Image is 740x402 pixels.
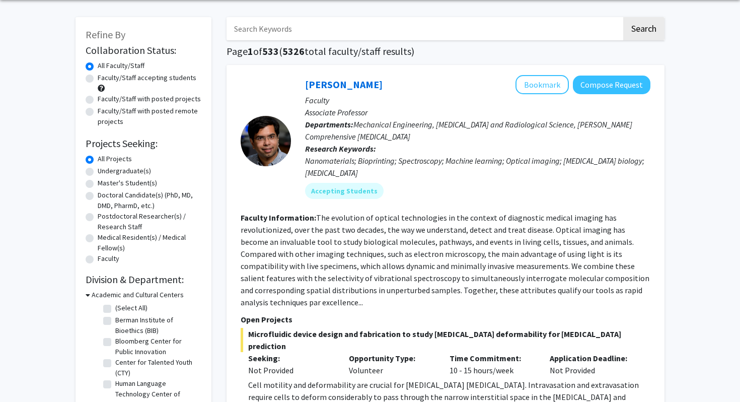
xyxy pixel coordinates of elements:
fg-read-more: The evolution of optical technologies in the context of diagnostic medical imaging has revolution... [241,213,649,307]
p: Opportunity Type: [349,352,434,364]
iframe: Chat [8,357,43,394]
button: Compose Request to Ishan Barman [573,76,650,94]
h3: Academic and Cultural Centers [92,290,184,300]
p: Seeking: [248,352,334,364]
div: Not Provided [542,352,643,376]
a: [PERSON_NAME] [305,78,383,91]
b: Research Keywords: [305,144,376,154]
span: 5326 [282,45,305,57]
div: Not Provided [248,364,334,376]
span: 533 [262,45,279,57]
label: Faculty/Staff with posted projects [98,94,201,104]
span: 1 [248,45,253,57]
span: Microfluidic device design and fabrication to study [MEDICAL_DATA] deformability for [MEDICAL_DAT... [241,328,650,352]
h2: Projects Seeking: [86,138,201,150]
label: Center for Talented Youth (CTY) [115,357,199,378]
label: Doctoral Candidate(s) (PhD, MD, DMD, PharmD, etc.) [98,190,201,211]
label: Bloomberg Center for Public Innovation [115,336,199,357]
div: 10 - 15 hours/week [442,352,543,376]
p: Application Deadline: [550,352,635,364]
h1: Page of ( total faculty/staff results) [227,45,664,57]
p: Time Commitment: [450,352,535,364]
div: Volunteer [341,352,442,376]
label: Medical Resident(s) / Medical Fellow(s) [98,232,201,253]
label: All Faculty/Staff [98,60,144,71]
h2: Collaboration Status: [86,44,201,56]
p: Associate Professor [305,106,650,118]
input: Search Keywords [227,17,622,40]
span: Mechanical Engineering, [MEDICAL_DATA] and Radiological Science, [PERSON_NAME] Comprehensive [MED... [305,119,632,142]
label: Faculty/Staff with posted remote projects [98,106,201,127]
label: Faculty/Staff accepting students [98,73,196,83]
button: Add Ishan Barman to Bookmarks [515,75,569,94]
h2: Division & Department: [86,274,201,286]
mat-chip: Accepting Students [305,183,384,199]
label: Postdoctoral Researcher(s) / Research Staff [98,211,201,232]
b: Faculty Information: [241,213,316,223]
span: Refine By [86,28,125,41]
p: Open Projects [241,313,650,325]
label: Faculty [98,253,119,264]
label: Undergraduate(s) [98,166,151,176]
button: Search [623,17,664,40]
b: Departments: [305,119,353,129]
label: Master's Student(s) [98,178,157,188]
div: Nanomaterials; Bioprinting; Spectroscopy; Machine learning; Optical imaging; [MEDICAL_DATA] biolo... [305,155,650,179]
label: Berman Institute of Bioethics (BIB) [115,315,199,336]
p: Faculty [305,94,650,106]
label: All Projects [98,154,132,164]
label: (Select All) [115,303,147,313]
